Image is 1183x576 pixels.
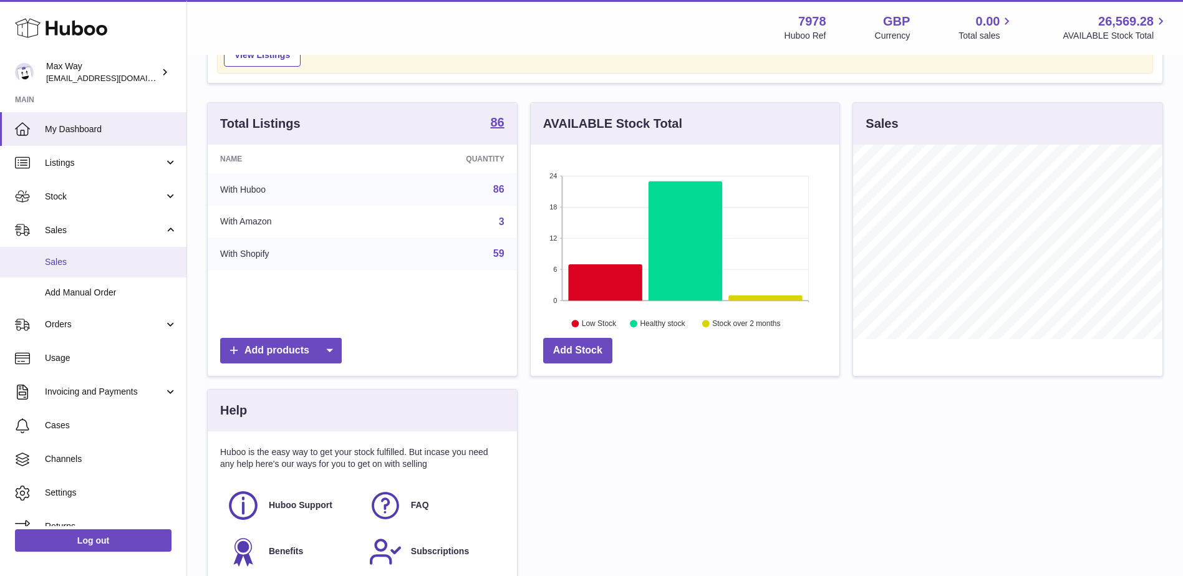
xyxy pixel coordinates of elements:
[549,234,557,242] text: 12
[875,30,910,42] div: Currency
[45,157,164,169] span: Listings
[45,191,164,203] span: Stock
[1098,13,1154,30] span: 26,569.28
[549,203,557,211] text: 18
[640,319,685,328] text: Healthy stock
[712,319,780,328] text: Stock over 2 months
[45,352,177,364] span: Usage
[582,319,617,328] text: Low Stock
[490,116,504,128] strong: 86
[15,529,171,552] a: Log out
[866,115,898,132] h3: Sales
[220,338,342,363] a: Add products
[377,145,516,173] th: Quantity
[1063,30,1168,42] span: AVAILABLE Stock Total
[493,248,505,259] a: 59
[208,206,377,238] td: With Amazon
[45,319,164,330] span: Orders
[15,63,34,82] img: internalAdmin-7978@internal.huboo.com
[45,123,177,135] span: My Dashboard
[45,256,177,268] span: Sales
[499,216,505,227] a: 3
[798,13,826,30] strong: 7978
[553,297,557,304] text: 0
[976,13,1000,30] span: 0.00
[369,489,498,522] a: FAQ
[45,521,177,532] span: Returns
[208,173,377,206] td: With Huboo
[46,73,183,83] span: [EMAIL_ADDRESS][DOMAIN_NAME]
[45,420,177,431] span: Cases
[490,116,504,131] a: 86
[785,30,826,42] div: Huboo Ref
[883,13,910,30] strong: GBP
[543,338,612,363] a: Add Stock
[45,487,177,499] span: Settings
[220,446,505,470] p: Huboo is the easy way to get your stock fulfilled. But incase you need any help here's our ways f...
[411,499,429,511] span: FAQ
[220,402,247,419] h3: Help
[45,453,177,465] span: Channels
[553,266,557,273] text: 6
[543,115,682,132] h3: AVAILABLE Stock Total
[46,60,158,84] div: Max Way
[411,545,469,557] span: Subscriptions
[226,489,356,522] a: Huboo Support
[226,535,356,569] a: Benefits
[269,499,332,511] span: Huboo Support
[269,545,303,557] span: Benefits
[369,535,498,569] a: Subscriptions
[1063,13,1168,42] a: 26,569.28 AVAILABLE Stock Total
[220,115,301,132] h3: Total Listings
[208,145,377,173] th: Name
[958,13,1014,42] a: 0.00 Total sales
[958,30,1014,42] span: Total sales
[493,184,505,194] a: 86
[45,224,164,236] span: Sales
[45,287,177,299] span: Add Manual Order
[549,172,557,180] text: 24
[208,238,377,270] td: With Shopify
[45,386,164,398] span: Invoicing and Payments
